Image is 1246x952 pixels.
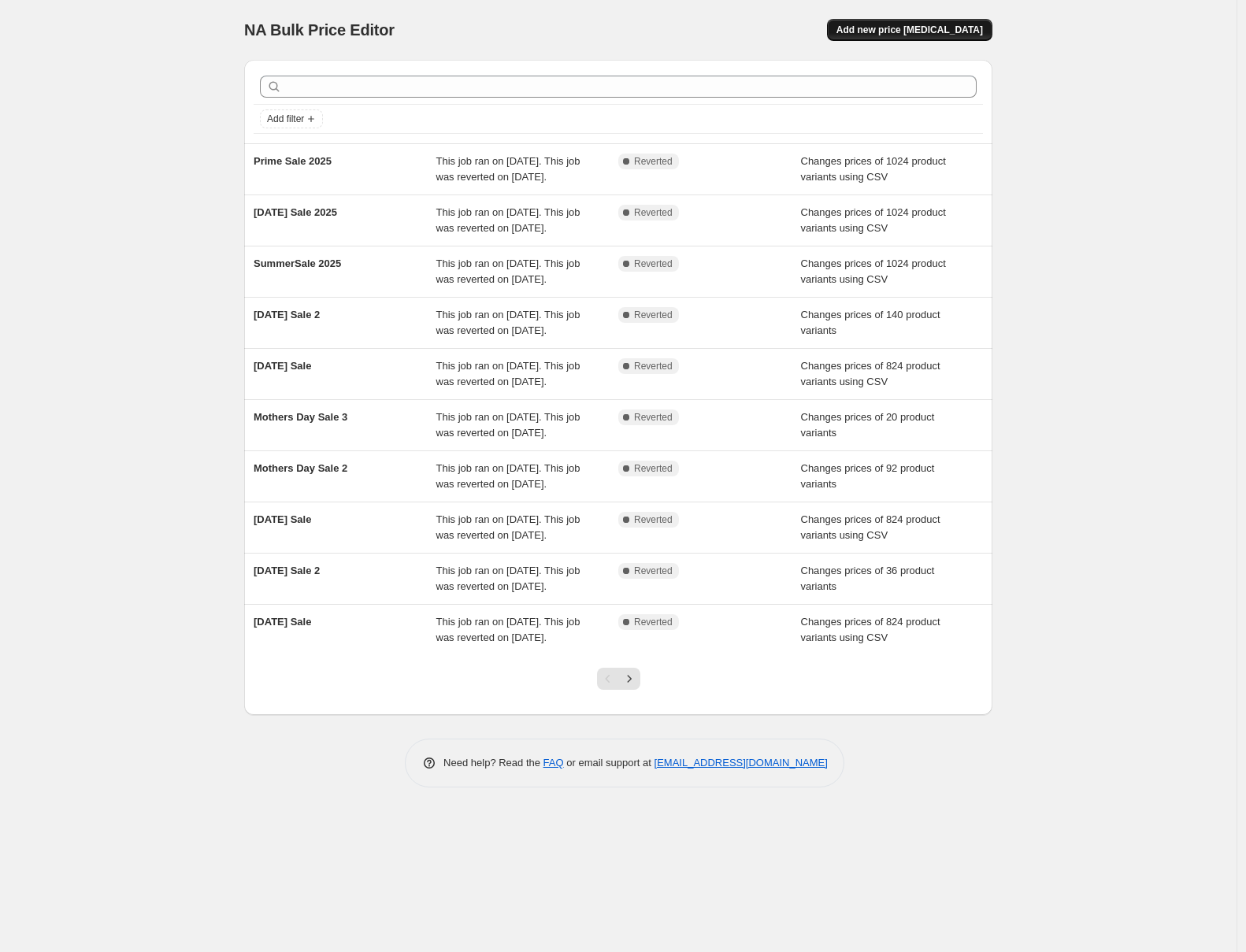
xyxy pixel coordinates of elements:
span: Changes prices of 36 product variants [801,565,935,592]
span: Mothers Day Sale 3 [254,411,347,423]
span: [DATE] Sale 2 [254,309,320,320]
span: Reverted [634,616,673,628]
span: Reverted [634,565,673,577]
span: Mothers Day Sale 2 [254,462,347,474]
span: Changes prices of 824 product variants using CSV [801,360,940,387]
span: This job ran on [DATE]. This job was reverted on [DATE]. [436,309,580,336]
span: This job ran on [DATE]. This job was reverted on [DATE]. [436,616,580,643]
span: Changes prices of 824 product variants using CSV [801,616,940,643]
span: [DATE] Sale 2025 [254,206,337,218]
span: Reverted [634,309,673,321]
span: Changes prices of 92 product variants [801,462,935,490]
span: This job ran on [DATE]. This job was reverted on [DATE]. [436,257,580,285]
span: [DATE] Sale [254,360,311,372]
span: Reverted [634,257,673,270]
span: Add filter [267,113,304,125]
span: Reverted [634,206,673,219]
span: Changes prices of 1024 product variants using CSV [801,257,946,285]
span: Reverted [634,155,673,168]
span: Reverted [634,462,673,475]
span: Reverted [634,360,673,372]
span: Changes prices of 824 product variants using CSV [801,513,940,541]
span: Reverted [634,513,673,526]
button: Add new price [MEDICAL_DATA] [827,19,992,41]
span: [DATE] Sale [254,616,311,628]
nav: Pagination [597,668,640,690]
a: FAQ [543,757,564,769]
span: Changes prices of 20 product variants [801,411,935,439]
button: Next [618,668,640,690]
span: This job ran on [DATE]. This job was reverted on [DATE]. [436,565,580,592]
span: This job ran on [DATE]. This job was reverted on [DATE]. [436,462,580,490]
span: This job ran on [DATE]. This job was reverted on [DATE]. [436,513,580,541]
span: [DATE] Sale 2 [254,565,320,576]
span: This job ran on [DATE]. This job was reverted on [DATE]. [436,360,580,387]
span: Add new price [MEDICAL_DATA] [836,24,983,36]
span: Changes prices of 140 product variants [801,309,940,336]
button: Add filter [260,109,323,128]
span: This job ran on [DATE]. This job was reverted on [DATE]. [436,155,580,183]
span: SummerSale 2025 [254,257,341,269]
span: Changes prices of 1024 product variants using CSV [801,155,946,183]
a: [EMAIL_ADDRESS][DOMAIN_NAME] [655,757,828,769]
span: This job ran on [DATE]. This job was reverted on [DATE]. [436,206,580,234]
span: or email support at [564,757,655,769]
span: NA Bulk Price Editor [244,21,395,39]
span: Prime Sale 2025 [254,155,332,167]
span: This job ran on [DATE]. This job was reverted on [DATE]. [436,411,580,439]
span: Changes prices of 1024 product variants using CSV [801,206,946,234]
span: Reverted [634,411,673,424]
span: [DATE] Sale [254,513,311,525]
span: Need help? Read the [443,757,543,769]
